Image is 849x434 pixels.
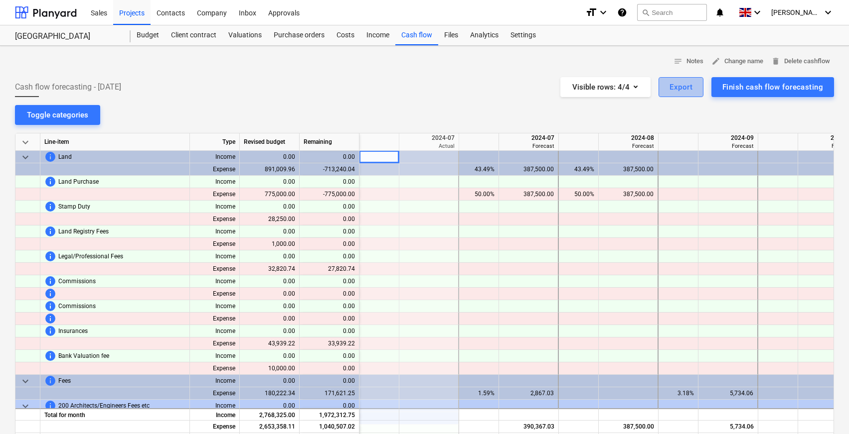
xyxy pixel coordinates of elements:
[560,77,651,97] button: Visible rows:4/4
[360,25,395,45] a: Income
[44,201,56,213] span: This line-item cannot be forecasted before price for client is updated. To change this, contact y...
[603,163,654,176] div: 387,500.00
[300,400,359,412] div: 0.00
[240,250,300,263] div: 0.00
[240,408,300,421] div: 2,768,325.00
[240,151,300,163] div: 0.00
[674,57,682,66] span: notes
[240,337,300,350] div: 43,939.22
[19,151,31,163] span: keyboard_arrow_down
[44,250,56,262] span: This line-item cannot be forecasted before price for client is updated. To change this, contact y...
[505,25,542,45] a: Settings
[240,400,300,412] div: 0.00
[19,400,31,412] span: keyboard_arrow_down
[603,133,654,142] div: 2024-08
[240,300,300,313] div: 0.00
[190,375,240,387] div: Income
[711,57,720,66] span: edit
[702,421,754,433] div: 5,734.06
[300,408,359,421] div: 1,972,312.75
[19,136,31,148] span: keyboard_arrow_down
[190,350,240,362] div: Income
[572,81,639,94] div: Visible rows : 4/4
[304,238,355,250] div: 0.00
[438,25,464,45] a: Files
[395,25,438,45] a: Cash flow
[268,25,331,45] div: Purchase orders
[15,81,121,93] span: Cash flow forecasting - [DATE]
[190,408,240,421] div: Income
[240,238,300,250] div: 1,000.00
[58,350,109,362] span: Bank Valuation fee
[240,313,300,325] div: 0.00
[304,337,355,350] div: 33,939.22
[131,25,165,45] a: Budget
[190,176,240,188] div: Income
[190,225,240,238] div: Income
[240,275,300,288] div: 0.00
[240,188,300,201] div: 775,000.00
[702,387,753,400] div: 5,734.06
[44,225,56,237] span: This line-item cannot be forecasted before price for client is updated. To change this, contact y...
[190,201,240,213] div: Income
[190,163,240,176] div: Expense
[771,56,830,67] span: Delete cashflow
[503,188,554,201] div: 387,500.00
[304,176,355,188] div: 0.00
[44,350,56,362] span: This line-item cannot be forecasted before price for client is updated. To change this, contact y...
[58,225,109,238] span: Land Registry Fees
[58,275,96,288] span: Commissions
[190,313,240,325] div: Expense
[464,25,505,45] a: Analytics
[190,250,240,263] div: Income
[44,151,56,163] span: This line-item cannot be forecasted before price for client is updated. To change this, contact y...
[799,386,849,434] div: Chat Widget
[702,133,754,142] div: 2024-09
[304,325,355,337] div: 0.00
[190,275,240,288] div: Income
[503,163,554,176] div: 387,500.00
[670,54,707,69] button: Notes
[300,133,359,151] div: Remaining
[463,188,495,201] div: 50.00%
[463,387,495,400] div: 1.59%
[190,421,240,433] div: Expense
[563,188,594,201] div: 50.00%
[663,387,694,400] div: 3.18%
[670,81,692,94] div: Export
[240,225,300,238] div: 0.00
[15,31,119,42] div: [GEOGRAPHIC_DATA]
[27,108,88,121] div: Toggle categories
[240,421,300,433] div: 2,653,358.11
[190,238,240,250] div: Expense
[240,201,300,213] div: 0.00
[304,300,355,313] div: 0.00
[190,362,240,375] div: Expense
[304,213,355,225] div: 0.00
[300,375,359,387] div: 0.00
[15,105,100,125] button: Toggle categories
[503,142,554,150] div: Forecast
[44,176,56,188] span: This line-item cannot be forecasted before price for client is updated. To change this, contact y...
[503,421,554,433] div: 390,367.03
[603,188,654,201] div: 387,500.00
[44,325,56,337] span: This line-item cannot be forecasted before price for client is updated. To change this, contact y...
[722,81,823,94] div: Finish cash flow forecasting
[58,176,99,188] span: Land Purchase
[304,275,355,288] div: 0.00
[58,300,96,313] span: Commissions
[767,54,834,69] button: Delete cashflow
[190,288,240,300] div: Expense
[165,25,222,45] a: Client contract
[240,375,300,387] div: 0.00
[19,375,31,387] span: keyboard_arrow_down
[240,176,300,188] div: 0.00
[304,313,355,325] div: 0.00
[240,133,300,151] div: Revised budget
[771,57,780,66] span: delete
[240,350,300,362] div: 0.00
